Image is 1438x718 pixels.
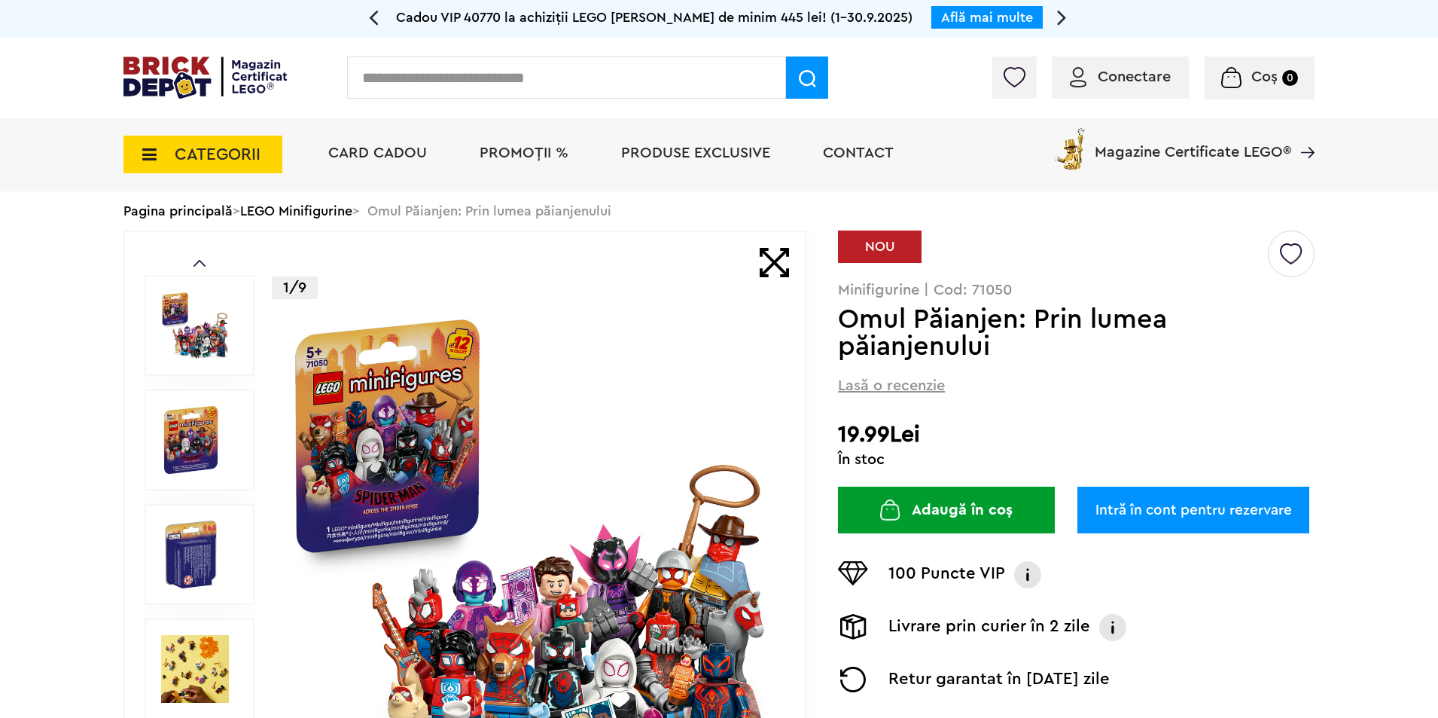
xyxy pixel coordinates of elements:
[888,561,1005,588] p: 100 Puncte VIP
[240,204,352,218] a: LEGO Minifigurine
[823,145,894,160] a: Contact
[1282,70,1298,86] small: 0
[941,11,1033,24] a: Află mai multe
[888,667,1110,692] p: Retur garantat în [DATE] zile
[888,614,1090,641] p: Livrare prin curier în 2 zile
[1291,125,1315,140] a: Magazine Certificate LEGO®
[838,283,1315,298] p: Minifigurine | Cod: 71050
[1095,125,1291,160] span: Magazine Certificate LEGO®
[161,406,221,474] img: Omul Păianjen: Prin lumea păianjenului
[1070,69,1171,84] a: Conectare
[838,231,922,263] div: NOU
[123,191,1315,231] div: > > Omul Păianjen: Prin lumea păianjenului
[838,375,945,396] span: Lasă o recenzie
[328,145,427,160] a: Card Cadou
[838,614,868,640] img: Livrare
[1251,69,1278,84] span: Coș
[1013,561,1043,588] img: Info VIP
[161,635,229,703] img: Seturi Lego Omul Păianjen: Prin lumea păianjenului
[838,306,1266,360] h1: Omul Păianjen: Prin lumea păianjenului
[838,561,868,585] img: Puncte VIP
[396,11,912,24] span: Cadou VIP 40770 la achiziții LEGO [PERSON_NAME] de minim 445 lei! (1-30.9.2025)
[621,145,770,160] a: Produse exclusive
[838,452,1315,467] div: În stoc
[1077,487,1309,533] a: Intră în cont pentru rezervare
[161,292,229,359] img: Omul Păianjen: Prin lumea păianjenului
[480,145,568,160] a: PROMOȚII %
[838,667,868,692] img: Returnare
[838,421,1315,448] h2: 19.99Lei
[1098,69,1171,84] span: Conectare
[161,521,221,588] img: Omul Păianjen: Prin lumea păianjenului LEGO 71050
[175,146,260,163] span: CATEGORII
[1098,614,1128,641] img: Info livrare prin curier
[272,277,318,299] p: 1/9
[838,487,1055,533] button: Adaugă în coș
[193,260,206,267] a: Prev
[123,204,233,218] a: Pagina principală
